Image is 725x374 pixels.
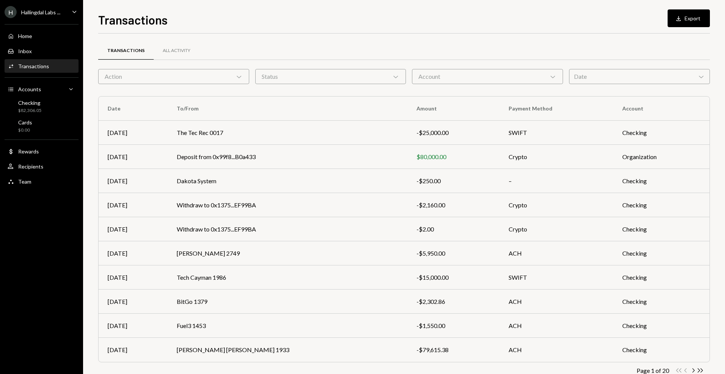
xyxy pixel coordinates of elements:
td: SWIFT [500,121,613,145]
div: -$5,950.00 [416,249,491,258]
td: BitGo 1379 [168,290,407,314]
td: ACH [500,314,613,338]
td: ACH [500,241,613,265]
td: [PERSON_NAME] [PERSON_NAME] 1933 [168,338,407,362]
div: -$2,160.00 [416,201,491,210]
td: Withdraw to 0x1375...EF99BA [168,193,407,217]
a: Inbox [5,44,79,58]
th: Payment Method [500,97,613,121]
th: To/From [168,97,407,121]
div: $80,000.00 [416,152,491,161]
a: Home [5,29,79,43]
th: Date [99,97,168,121]
td: SWIFT [500,265,613,290]
div: [DATE] [108,225,159,234]
td: Checking [613,265,710,290]
td: Withdraw to 0x1375...EF99BA [168,217,407,241]
div: [DATE] [108,249,159,258]
div: [DATE] [108,297,159,306]
div: Transactions [107,48,145,54]
td: [PERSON_NAME] 2749 [168,241,407,265]
td: Dakota System [168,169,407,193]
div: All Activity [163,48,190,54]
td: Tech Cayman 1986 [168,265,407,290]
td: Checking [613,314,710,338]
div: -$79,615.38 [416,345,491,354]
div: -$15,000.00 [416,273,491,282]
div: Rewards [18,148,39,155]
div: Account [412,69,563,84]
td: Checking [613,290,710,314]
a: Accounts [5,82,79,96]
div: Cards [18,119,32,126]
td: Checking [613,338,710,362]
div: Status [255,69,406,84]
a: Transactions [5,59,79,73]
div: Home [18,33,32,39]
div: Date [569,69,710,84]
a: Team [5,175,79,188]
th: Account [613,97,710,121]
div: [DATE] [108,201,159,210]
div: -$1,550.00 [416,321,491,330]
a: Checking$82,306.05 [5,97,79,115]
div: Checking [18,100,42,106]
a: Cards$0.00 [5,117,79,135]
td: Crypto [500,193,613,217]
a: Transactions [98,41,154,60]
div: -$25,000.00 [416,128,491,137]
div: [DATE] [108,345,159,354]
td: Checking [613,217,710,241]
div: Action [98,69,249,84]
div: $0.00 [18,127,32,133]
div: Inbox [18,48,32,54]
td: ACH [500,290,613,314]
td: Checking [613,169,710,193]
div: [DATE] [108,273,159,282]
td: – [500,169,613,193]
h1: Transactions [98,12,168,27]
div: Page 1 of 20 [637,367,669,374]
td: Fuel3 1453 [168,314,407,338]
div: [DATE] [108,321,159,330]
div: Team [18,178,31,185]
div: Recipients [18,163,43,170]
td: Organization [613,145,710,169]
td: The Tec Rec 0017 [168,121,407,145]
td: ACH [500,338,613,362]
button: Export [668,9,710,27]
div: [DATE] [108,128,159,137]
div: [DATE] [108,152,159,161]
a: Recipients [5,159,79,173]
td: Deposit from 0x99f8...B0a433 [168,145,407,169]
div: Transactions [18,63,49,69]
th: Amount [407,97,500,121]
td: Crypto [500,145,613,169]
div: Accounts [18,86,41,92]
div: H [5,6,17,18]
div: -$2,302.86 [416,297,491,306]
div: -$250.00 [416,176,491,185]
div: -$2.00 [416,225,491,234]
div: $82,306.05 [18,107,42,114]
a: Rewards [5,144,79,158]
div: [DATE] [108,176,159,185]
td: Checking [613,241,710,265]
a: All Activity [154,41,199,60]
td: Crypto [500,217,613,241]
td: Checking [613,121,710,145]
td: Checking [613,193,710,217]
div: Hallingdal Labs ... [21,9,60,15]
